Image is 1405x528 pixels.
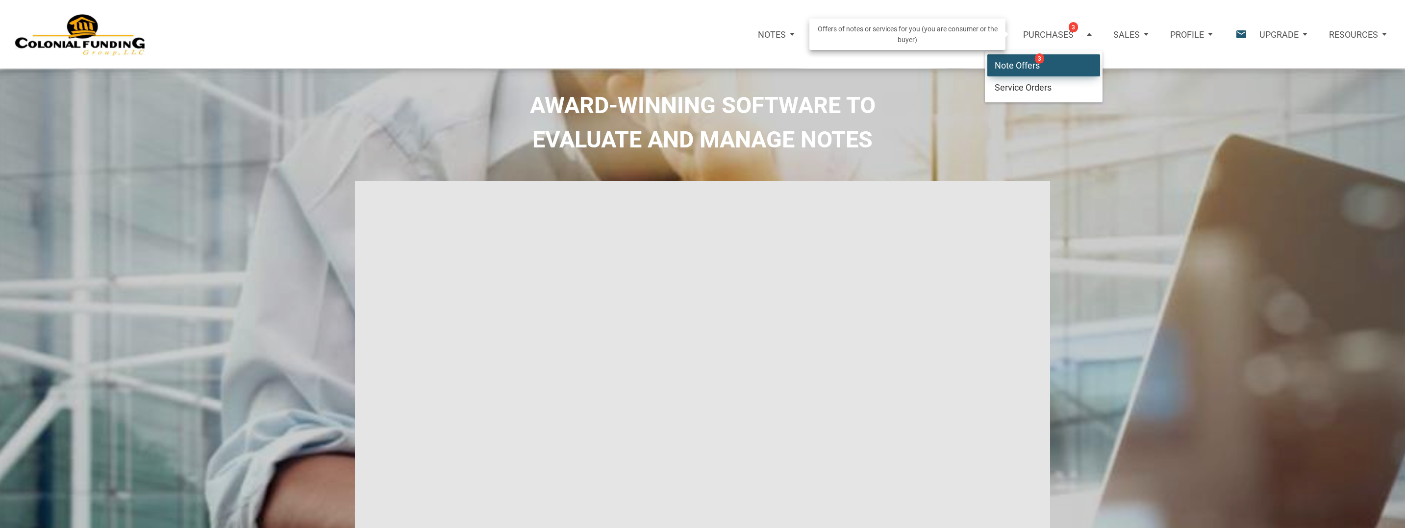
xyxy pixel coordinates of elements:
[758,29,786,40] p: Notes
[7,88,1398,157] h2: AWARD-WINNING SOFTWARE TO EVALUATE AND MANAGE NOTES
[816,29,866,40] p: Properties
[1069,22,1078,32] span: 3
[1318,13,1398,56] a: Resources
[1103,13,1159,56] a: Sales
[987,54,1100,76] a: Note Offers3
[1249,13,1318,56] a: Upgrade
[888,29,925,40] p: Reports
[1170,29,1204,40] p: Profile
[1113,29,1140,40] p: Sales
[1012,17,1103,52] button: Purchases3
[877,13,936,56] button: Reports
[1318,17,1398,52] button: Resources
[1329,29,1378,40] p: Resources
[747,17,805,52] button: Notes
[1234,28,1248,41] i: email
[1159,13,1224,56] a: Profile
[747,13,805,56] a: Notes
[1103,17,1159,52] button: Sales
[1249,17,1318,52] button: Upgrade
[1159,17,1224,52] button: Profile
[1035,53,1044,64] span: 3
[1023,29,1074,40] p: Purchases
[987,76,1100,99] a: Service Orders
[947,29,1002,40] p: Calculator
[1012,13,1103,56] a: Purchases3 Note Offers3Service Orders
[805,13,877,56] a: Properties
[936,13,1012,56] a: Calculator
[1224,13,1249,56] button: email
[1259,29,1299,40] p: Upgrade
